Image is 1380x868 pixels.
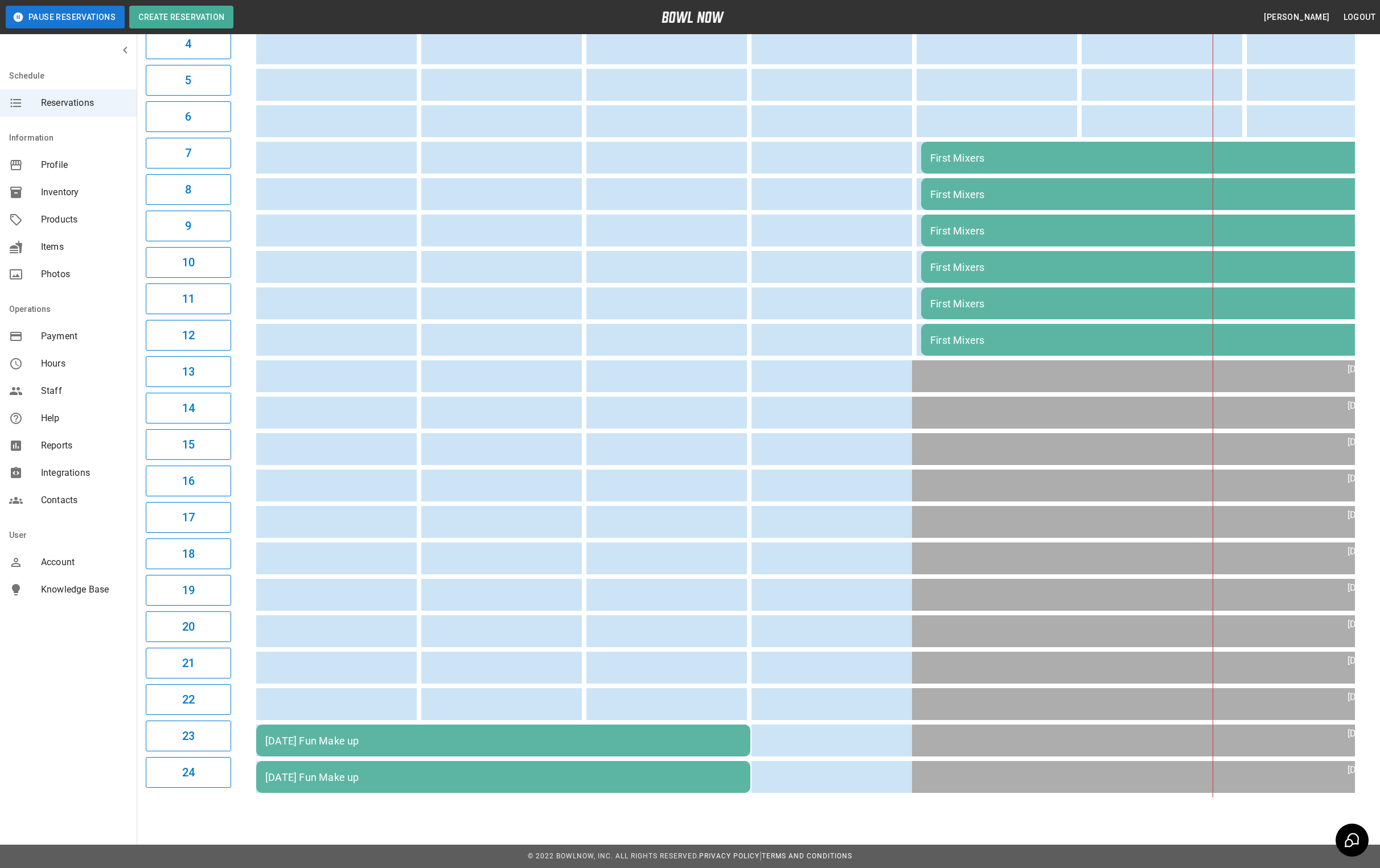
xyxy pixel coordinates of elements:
h6: 4 [185,35,191,53]
h6: 19 [182,581,195,599]
img: logo [662,11,724,23]
span: Reservations [41,96,128,110]
span: Integrations [41,466,128,480]
h6: 18 [182,545,195,563]
span: Payment [41,330,128,343]
button: 18 [146,538,231,569]
span: Help [41,412,128,425]
button: 8 [146,174,231,205]
span: Items [41,240,128,254]
span: Products [41,213,128,227]
h6: 24 [182,763,195,781]
div: [DATE] Fun Make up [265,735,741,747]
button: 24 [146,757,231,788]
button: 21 [146,648,231,678]
button: Pause Reservations [6,6,125,28]
div: [DATE] Fun Make up [265,771,741,783]
h6: 10 [182,253,195,271]
h6: 16 [182,472,195,490]
h6: 13 [182,363,195,381]
span: Account [41,556,128,569]
span: Reports [41,439,128,452]
span: Inventory [41,186,128,199]
h6: 15 [182,435,195,454]
h6: 5 [185,71,191,89]
button: 16 [146,466,231,496]
button: 6 [146,101,231,132]
button: 12 [146,320,231,351]
button: 15 [146,429,231,460]
button: 11 [146,283,231,314]
h6: 6 [185,108,191,126]
button: 10 [146,247,231,278]
a: Privacy Policy [699,852,759,860]
button: 5 [146,65,231,96]
h6: 11 [182,290,195,308]
button: 14 [146,393,231,423]
h6: 21 [182,654,195,672]
h6: 17 [182,508,195,526]
h6: 7 [185,144,191,162]
h6: 14 [182,399,195,417]
a: Terms and Conditions [762,852,852,860]
button: 23 [146,721,231,751]
span: Staff [41,384,128,398]
button: 9 [146,211,231,241]
button: [PERSON_NAME] [1259,7,1334,28]
span: Knowledge Base [41,583,128,597]
button: Logout [1339,7,1380,28]
button: 7 [146,138,231,168]
span: Contacts [41,493,128,507]
button: 20 [146,611,231,642]
button: 22 [146,684,231,715]
h6: 20 [182,618,195,636]
h6: 23 [182,727,195,745]
button: 19 [146,575,231,606]
button: 4 [146,28,231,59]
h6: 22 [182,690,195,709]
span: © 2022 BowlNow, Inc. All Rights Reserved. [528,852,699,860]
button: Create Reservation [129,6,233,28]
h6: 8 [185,180,191,199]
button: 17 [146,502,231,533]
button: 13 [146,356,231,387]
h6: 12 [182,326,195,344]
span: Photos [41,268,128,281]
span: Profile [41,158,128,172]
span: Hours [41,357,128,371]
h6: 9 [185,217,191,235]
